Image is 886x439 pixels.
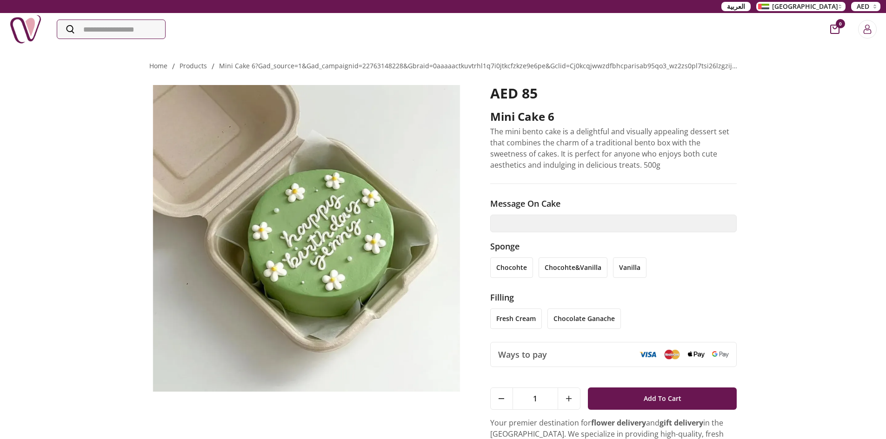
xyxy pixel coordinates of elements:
span: AED 85 [490,84,538,103]
button: cart-button [830,25,839,34]
img: Visa [640,351,656,358]
li: chocohte [490,257,533,278]
span: Ways to pay [498,348,547,361]
strong: gift delivery [660,418,703,428]
span: [GEOGRAPHIC_DATA] [772,2,838,11]
li: chocohte&vanilla [539,257,607,278]
li: fresh cream [490,308,542,329]
input: Search [57,20,165,39]
img: Google Pay [712,351,729,358]
h3: filling [490,291,737,304]
button: Add To Cart [588,387,737,410]
li: / [172,61,175,72]
li: / [212,61,214,72]
img: Nigwa-uae-gifts [9,13,42,46]
span: 1 [513,388,558,409]
button: AED [851,2,880,11]
strong: flower delivery [591,418,646,428]
h2: Mini Cake 6 [490,109,737,124]
img: Arabic_dztd3n.png [758,4,769,9]
button: Login [858,20,877,39]
a: products [180,61,207,70]
a: Home [149,61,167,70]
img: Apple Pay [688,351,705,358]
p: The mini bento cake is a delightful and visually appealing dessert set that combines the charm of... [490,126,737,170]
span: 0 [836,19,845,28]
li: chocolate ganache [547,308,621,329]
span: AED [857,2,869,11]
span: العربية [727,2,745,11]
button: [GEOGRAPHIC_DATA] [756,2,846,11]
li: vanilla [613,257,646,278]
h3: Message on cake [490,197,737,210]
img: Mini Cake 6 [149,85,464,392]
img: Mastercard [664,349,680,359]
span: Add To Cart [644,390,681,407]
h3: Sponge [490,240,737,253]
